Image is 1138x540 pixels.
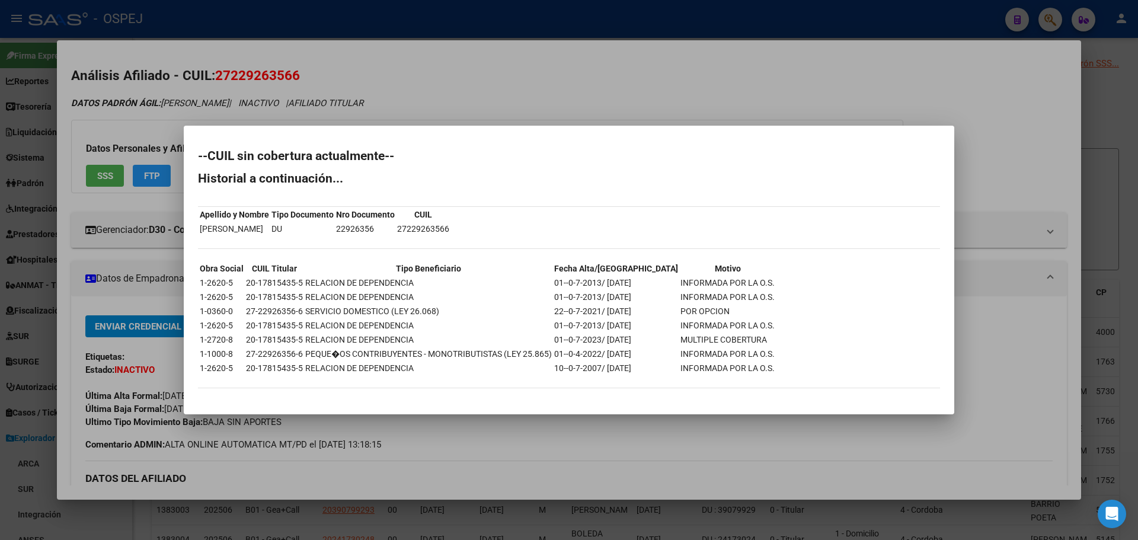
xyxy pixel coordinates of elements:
[554,333,679,346] td: 01--0-7-2023/ [DATE]
[305,290,552,303] td: RELACION DE DEPENDENCIA
[680,262,775,275] th: Motivo
[199,262,244,275] th: Obra Social
[680,319,775,332] td: INFORMADA POR LA O.S.
[199,276,244,289] td: 1-2620-5
[245,305,303,318] td: 27-22926356-6
[680,305,775,318] td: POR OPCION
[245,333,303,346] td: 20-17815435-5
[554,362,679,375] td: 10--0-7-2007/ [DATE]
[245,347,303,360] td: 27-22926356-6
[198,150,940,162] h2: --CUIL sin cobertura actualmente--
[199,333,244,346] td: 1-2720-8
[199,347,244,360] td: 1-1000-8
[199,319,244,332] td: 1-2620-5
[397,208,450,221] th: CUIL
[305,333,552,346] td: RELACION DE DEPENDENCIA
[1098,500,1126,528] div: Open Intercom Messenger
[271,222,334,235] td: DU
[680,290,775,303] td: INFORMADA POR LA O.S.
[680,333,775,346] td: MULTIPLE COBERTURA
[199,362,244,375] td: 1-2620-5
[335,222,395,235] td: 22926356
[245,362,303,375] td: 20-17815435-5
[305,262,552,275] th: Tipo Beneficiario
[199,290,244,303] td: 1-2620-5
[198,172,940,184] h2: Historial a continuación...
[305,276,552,289] td: RELACION DE DEPENDENCIA
[554,262,679,275] th: Fecha Alta/[GEOGRAPHIC_DATA]
[554,347,679,360] td: 01--0-4-2022/ [DATE]
[245,319,303,332] td: 20-17815435-5
[305,362,552,375] td: RELACION DE DEPENDENCIA
[554,319,679,332] td: 01--0-7-2013/ [DATE]
[680,347,775,360] td: INFORMADA POR LA O.S.
[199,208,270,221] th: Apellido y Nombre
[305,319,552,332] td: RELACION DE DEPENDENCIA
[680,276,775,289] td: INFORMADA POR LA O.S.
[271,208,334,221] th: Tipo Documento
[245,290,303,303] td: 20-17815435-5
[199,305,244,318] td: 1-0360-0
[554,290,679,303] td: 01--0-7-2013/ [DATE]
[397,222,450,235] td: 27229263566
[245,276,303,289] td: 20-17815435-5
[305,347,552,360] td: PEQUE�OS CONTRIBUYENTES - MONOTRIBUTISTAS (LEY 25.865)
[680,362,775,375] td: INFORMADA POR LA O.S.
[554,276,679,289] td: 01--0-7-2013/ [DATE]
[305,305,552,318] td: SERVICIO DOMESTICO (LEY 26.068)
[199,222,270,235] td: [PERSON_NAME]
[554,305,679,318] td: 22--0-7-2021/ [DATE]
[335,208,395,221] th: Nro Documento
[245,262,303,275] th: CUIL Titular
